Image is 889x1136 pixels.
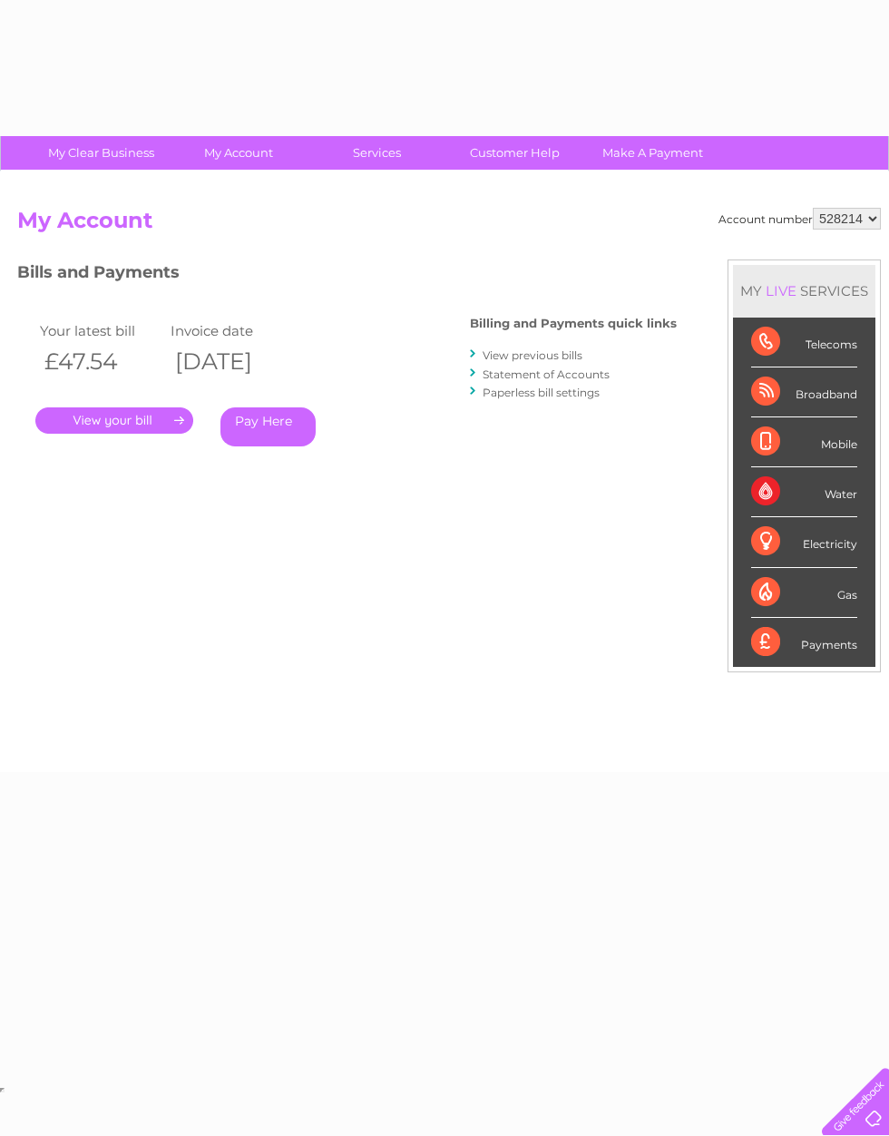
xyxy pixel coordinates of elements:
div: Water [751,467,857,517]
div: Gas [751,568,857,618]
a: Make A Payment [578,136,728,170]
a: My Clear Business [26,136,176,170]
a: Customer Help [440,136,590,170]
div: MY SERVICES [733,265,875,317]
a: . [35,407,193,434]
div: Account number [718,208,881,230]
div: Broadband [751,367,857,417]
td: Invoice date [166,318,297,343]
h2: My Account [17,208,881,242]
div: Mobile [751,417,857,467]
h4: Billing and Payments quick links [470,317,677,330]
th: [DATE] [166,343,297,380]
a: View previous bills [483,348,582,362]
h3: Bills and Payments [17,260,677,291]
a: Pay Here [220,407,316,446]
div: Telecoms [751,318,857,367]
td: Your latest bill [35,318,166,343]
div: Electricity [751,517,857,567]
a: Paperless bill settings [483,386,600,399]
a: My Account [164,136,314,170]
th: £47.54 [35,343,166,380]
div: LIVE [762,282,800,299]
a: Statement of Accounts [483,367,610,381]
div: Payments [751,618,857,667]
a: Services [302,136,452,170]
